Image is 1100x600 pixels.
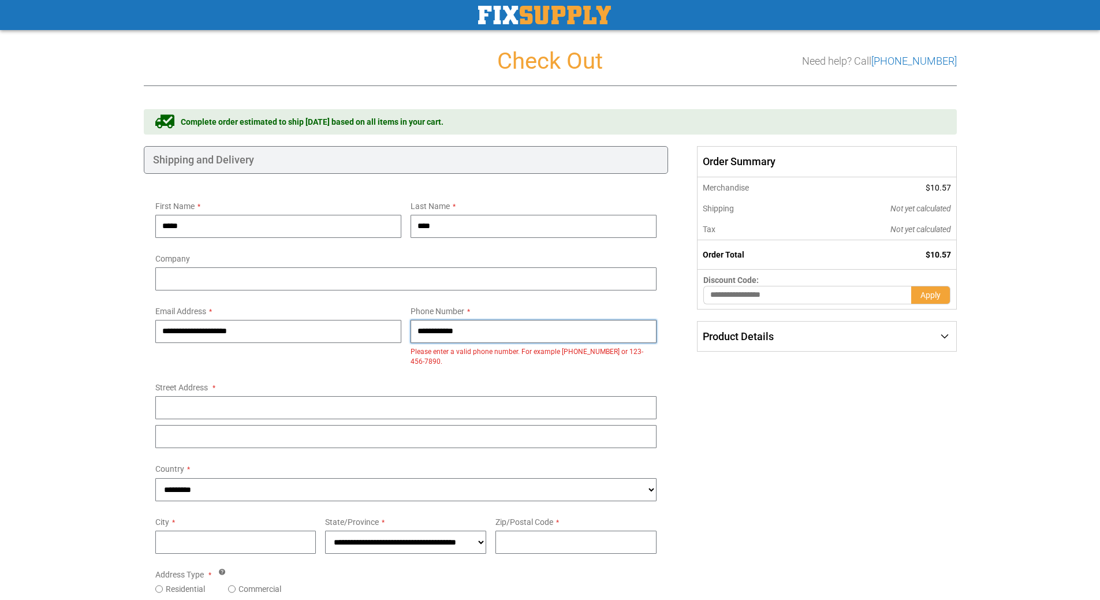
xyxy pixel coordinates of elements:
[703,204,734,213] span: Shipping
[802,55,957,67] h3: Need help? Call
[155,570,204,579] span: Address Type
[155,517,169,527] span: City
[703,250,744,259] strong: Order Total
[926,250,951,259] span: $10.57
[325,517,379,527] span: State/Province
[144,49,957,74] h1: Check Out
[166,583,205,595] label: Residential
[411,307,464,316] span: Phone Number
[698,219,812,240] th: Tax
[144,146,669,174] div: Shipping and Delivery
[238,583,281,595] label: Commercial
[411,202,450,211] span: Last Name
[495,517,553,527] span: Zip/Postal Code
[926,183,951,192] span: $10.57
[698,177,812,198] th: Merchandise
[155,307,206,316] span: Email Address
[911,286,950,304] button: Apply
[155,383,208,392] span: Street Address
[478,6,611,24] a: store logo
[155,254,190,263] span: Company
[871,55,957,67] a: [PHONE_NUMBER]
[155,202,195,211] span: First Name
[890,204,951,213] span: Not yet calculated
[703,330,774,342] span: Product Details
[890,225,951,234] span: Not yet calculated
[155,464,184,474] span: Country
[703,275,759,285] span: Discount Code:
[478,6,611,24] img: Fix Industrial Supply
[181,116,443,128] span: Complete order estimated to ship [DATE] based on all items in your cart.
[920,290,941,300] span: Apply
[697,146,956,177] span: Order Summary
[411,348,643,366] span: Please enter a valid phone number. For example [PHONE_NUMBER] or 123-456-7890.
